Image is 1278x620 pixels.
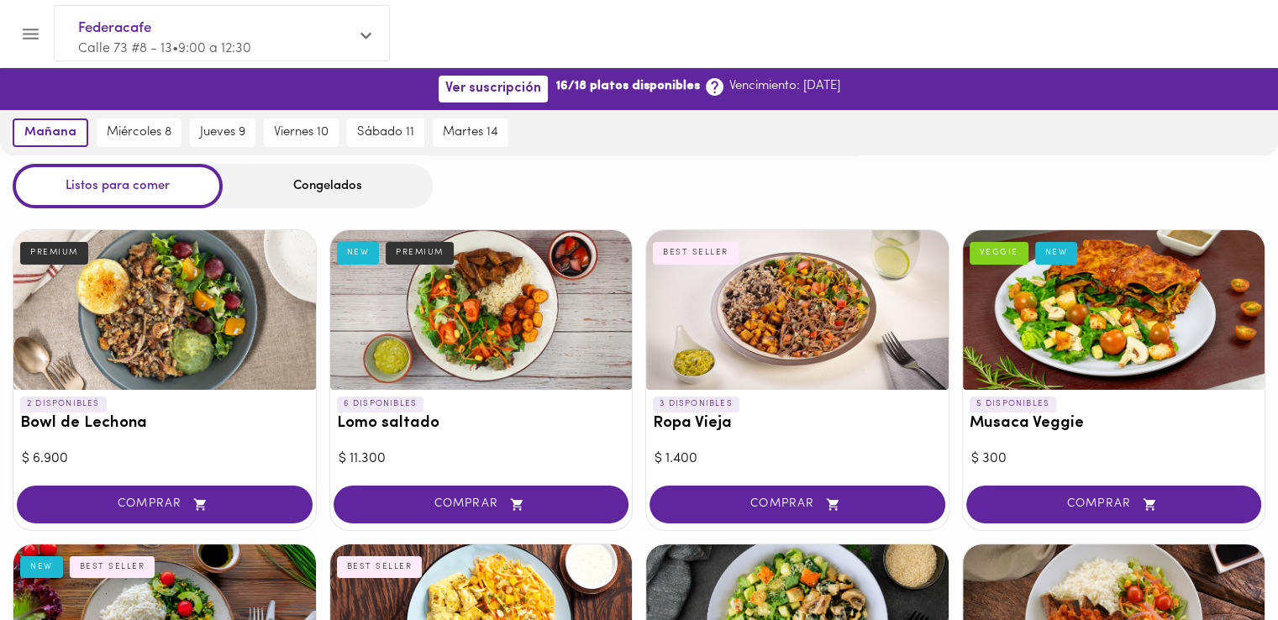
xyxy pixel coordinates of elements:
[970,415,1259,433] h3: Musaca Veggie
[357,125,414,140] span: sábado 11
[671,497,924,512] span: COMPRAR
[20,242,88,264] div: PREMIUM
[22,449,308,469] div: $ 6.900
[433,118,508,147] button: martes 14
[10,13,51,55] button: Menu
[445,81,541,97] span: Ver suscripción
[347,118,424,147] button: sábado 11
[439,76,548,102] button: Ver suscripción
[970,397,1057,412] p: 5 DISPONIBLES
[97,118,181,147] button: miércoles 8
[653,242,739,264] div: BEST SELLER
[264,118,339,147] button: viernes 10
[966,486,1262,523] button: COMPRAR
[13,230,316,390] div: Bowl de Lechona
[650,486,945,523] button: COMPRAR
[653,397,739,412] p: 3 DISPONIBLES
[337,397,424,412] p: 6 DISPONIBLES
[78,18,349,39] span: Federacafe
[970,242,1028,264] div: VEGGIE
[337,242,380,264] div: NEW
[20,397,107,412] p: 2 DISPONIBLES
[13,164,223,208] div: Listos para comer
[987,497,1241,512] span: COMPRAR
[355,497,608,512] span: COMPRAR
[963,230,1265,390] div: Musaca Veggie
[38,497,292,512] span: COMPRAR
[653,415,942,433] h3: Ropa Vieja
[971,449,1257,469] div: $ 300
[70,556,155,578] div: BEST SELLER
[200,125,245,140] span: jueves 9
[107,125,171,140] span: miércoles 8
[20,556,63,578] div: NEW
[729,77,840,95] p: Vencimiento: [DATE]
[386,242,454,264] div: PREMIUM
[330,230,633,390] div: Lomo saltado
[78,42,251,55] span: Calle 73 #8 - 13 • 9:00 a 12:30
[24,125,76,140] span: mañana
[1181,523,1261,603] iframe: Messagebird Livechat Widget
[646,230,949,390] div: Ropa Vieja
[223,164,433,208] div: Congelados
[443,125,498,140] span: martes 14
[334,486,629,523] button: COMPRAR
[20,415,309,433] h3: Bowl de Lechona
[274,125,329,140] span: viernes 10
[1035,242,1078,264] div: NEW
[13,118,88,147] button: mañana
[190,118,255,147] button: jueves 9
[337,415,626,433] h3: Lomo saltado
[655,449,940,469] div: $ 1.400
[337,556,423,578] div: BEST SELLER
[17,486,313,523] button: COMPRAR
[556,77,700,95] b: 16/18 platos disponibles
[339,449,624,469] div: $ 11.300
